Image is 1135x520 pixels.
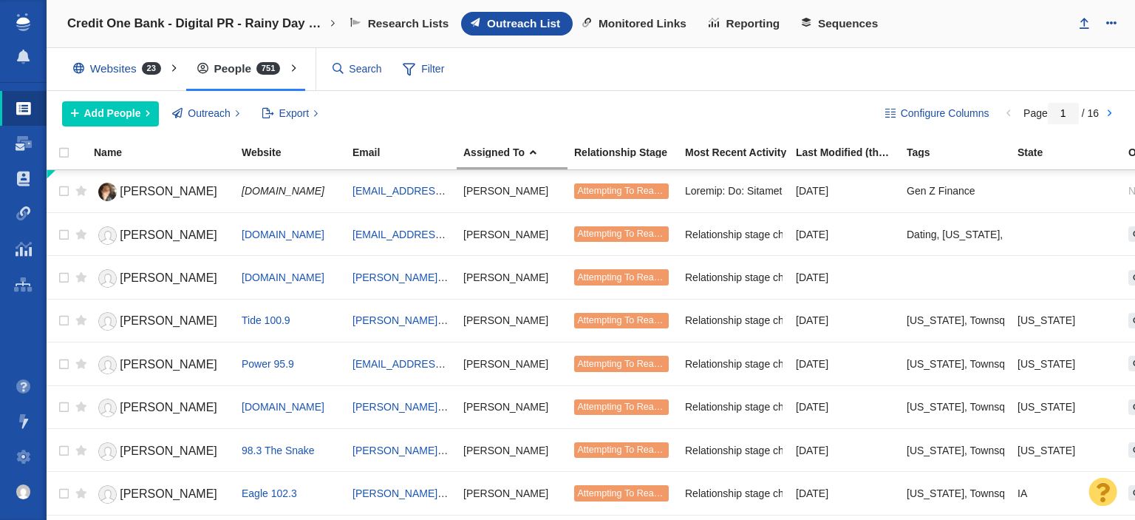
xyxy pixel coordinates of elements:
[463,305,561,337] div: [PERSON_NAME]
[463,261,561,293] div: [PERSON_NAME]
[253,101,327,126] button: Export
[461,12,573,36] a: Outreach List
[242,314,290,326] a: Tide 100.9
[120,358,217,371] span: [PERSON_NAME]
[188,106,231,121] span: Outreach
[120,314,217,327] span: [PERSON_NAME]
[463,175,561,207] div: [PERSON_NAME]
[463,391,561,423] div: [PERSON_NAME]
[907,357,1057,371] span: Arkansas, Townsquare Media
[1018,147,1127,160] a: State
[463,147,573,158] div: Assigned To
[352,401,698,413] a: [PERSON_NAME][EMAIL_ADDRESS][PERSON_NAME][DOMAIN_NAME]
[726,17,780,30] span: Reporting
[685,400,879,413] span: Relationship stage changed to: Scheduled
[327,56,389,82] input: Search
[463,348,561,379] div: [PERSON_NAME]
[796,434,893,466] div: [DATE]
[62,101,159,126] button: Add People
[1018,305,1115,337] div: [US_STATE]
[685,228,975,241] span: Relationship stage changed to: Attempting To Reach, 1 Attempt
[685,444,882,457] span: Relationship stage changed to: Not Started
[567,342,678,385] td: Attempting To Reach (1 try)
[242,358,294,370] a: Power 95.9
[574,147,684,158] div: Relationship Stage
[120,271,217,284] span: [PERSON_NAME]
[573,12,699,36] a: Monitored Links
[120,401,217,413] span: [PERSON_NAME]
[463,434,561,466] div: [PERSON_NAME]
[242,147,351,160] a: Website
[120,445,217,457] span: [PERSON_NAME]
[567,170,678,213] td: Attempting To Reach (1 try)
[796,261,893,293] div: [DATE]
[1018,477,1115,509] div: IA
[242,445,315,456] a: 98.3 The Snake
[94,147,240,160] a: Name
[685,271,882,284] span: Relationship stage changed to: Not Started
[685,357,882,371] span: Relationship stage changed to: Not Started
[67,16,326,31] h4: Credit One Bank - Digital PR - Rainy Day Fund
[577,229,690,239] span: Attempting To Reach (1 try)
[242,185,324,197] span: [DOMAIN_NAME]
[796,348,893,379] div: [DATE]
[685,314,882,327] span: Relationship stage changed to: Not Started
[577,402,690,412] span: Attempting To Reach (1 try)
[279,106,309,121] span: Export
[577,359,690,369] span: Attempting To Reach (1 try)
[574,147,684,160] a: Relationship Stage
[352,445,613,456] a: [PERSON_NAME][EMAIL_ADDRESS][DOMAIN_NAME]
[1018,348,1115,379] div: [US_STATE]
[907,400,1057,413] span: Colorado, Townsquare Media
[1018,434,1115,466] div: [US_STATE]
[94,308,228,334] a: [PERSON_NAME]
[94,147,240,158] div: Name
[907,444,1057,457] span: Idaho, Townsquare Media
[120,185,217,197] span: [PERSON_NAME]
[341,12,461,36] a: Research Lists
[94,482,228,507] a: [PERSON_NAME]
[242,487,297,499] a: Eagle 102.3
[699,12,792,36] a: Reporting
[120,229,217,241] span: [PERSON_NAME]
[577,272,698,283] span: Attempting To Reach (2 tries)
[792,12,890,36] a: Sequences
[796,218,893,250] div: [DATE]
[94,352,228,378] a: [PERSON_NAME]
[796,147,905,158] div: Date the Contact information in this project was last edited
[901,106,989,121] span: Configure Columns
[567,256,678,299] td: Attempting To Reach (2 tries)
[567,385,678,428] td: Attempting To Reach (1 try)
[1023,107,1099,119] span: Page / 16
[352,314,698,326] a: [PERSON_NAME][EMAIL_ADDRESS][PERSON_NAME][DOMAIN_NAME]
[352,185,528,197] a: [EMAIL_ADDRESS][DOMAIN_NAME]
[352,271,698,283] a: [PERSON_NAME][EMAIL_ADDRESS][PERSON_NAME][DOMAIN_NAME]
[84,106,141,121] span: Add People
[567,428,678,471] td: Attempting To Reach (1 try)
[164,101,248,126] button: Outreach
[368,17,449,30] span: Research Lists
[242,229,324,240] a: [DOMAIN_NAME]
[567,472,678,515] td: Attempting To Reach (1 try)
[463,147,573,160] a: Assigned To
[94,223,228,249] a: [PERSON_NAME]
[1018,147,1127,158] div: State
[16,13,30,31] img: buzzstream_logo_iconsimple.png
[796,477,893,509] div: [DATE]
[818,17,878,30] span: Sequences
[352,358,613,370] a: [EMAIL_ADDRESS][PERSON_NAME][DOMAIN_NAME]
[242,401,324,413] a: [DOMAIN_NAME]
[567,299,678,342] td: Attempting To Reach (2 tries)
[487,17,560,30] span: Outreach List
[120,487,217,500] span: [PERSON_NAME]
[796,147,905,160] a: Last Modified (this project)
[907,147,1016,158] div: Tags
[242,147,351,158] div: Website
[94,179,228,205] a: [PERSON_NAME]
[685,487,882,500] span: Relationship stage changed to: Not Started
[796,391,893,423] div: [DATE]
